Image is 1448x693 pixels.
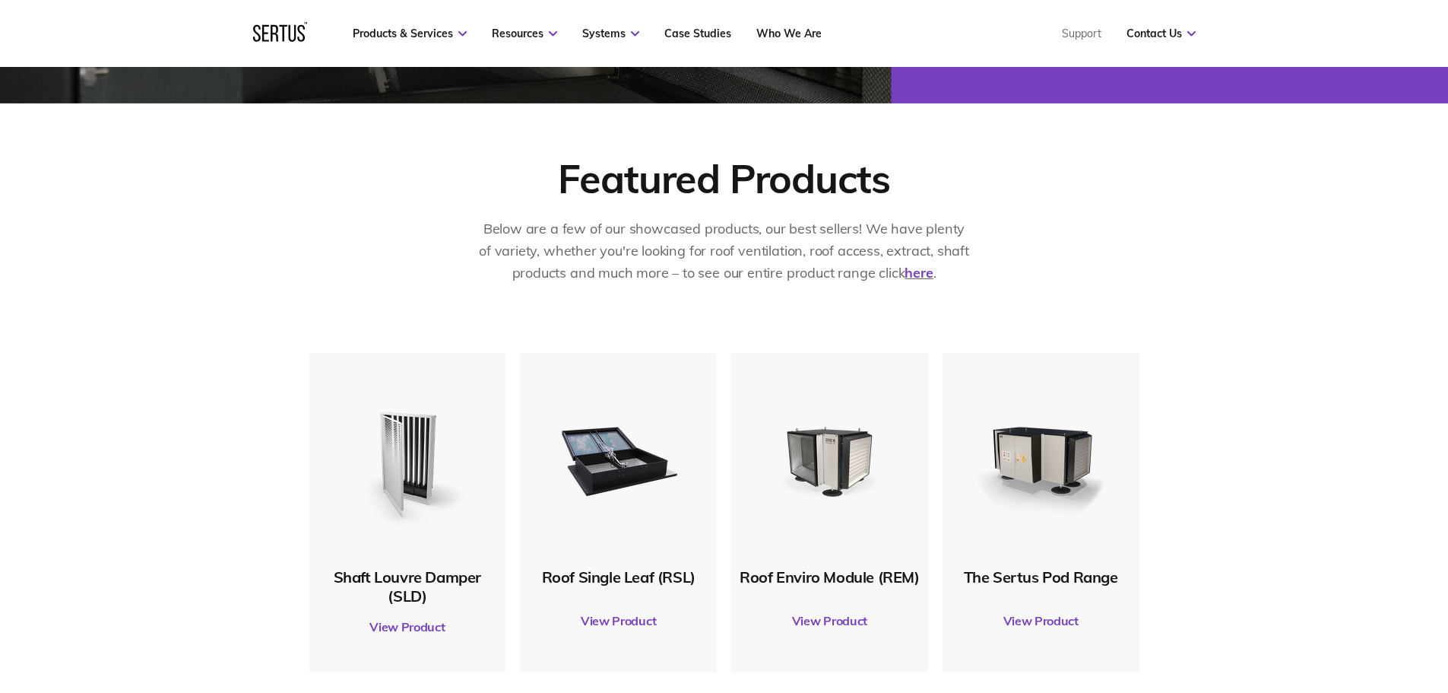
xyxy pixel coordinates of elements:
[756,27,822,40] a: Who We Are
[905,264,933,281] a: here
[317,606,499,648] a: View Product
[558,154,889,203] div: Featured Products
[950,567,1132,587] div: The Sertus Pod Range
[1174,517,1448,693] iframe: Chat Widget
[317,567,499,606] div: Shaft Louvre Damper (SLD)
[477,218,971,284] p: Below are a few of our showcased products, our best sellers! We have plenty of variety, whether y...
[664,27,731,40] a: Case Studies
[353,27,467,40] a: Products & Services
[1062,27,1101,40] a: Support
[492,27,557,40] a: Resources
[582,27,639,40] a: Systems
[528,567,709,587] div: Roof Single Leaf (RSL)
[1126,27,1196,40] a: Contact Us
[739,567,920,587] div: Roof Enviro Module (REM)
[739,599,920,642] a: View Product
[950,599,1132,642] a: View Product
[528,599,709,642] a: View Product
